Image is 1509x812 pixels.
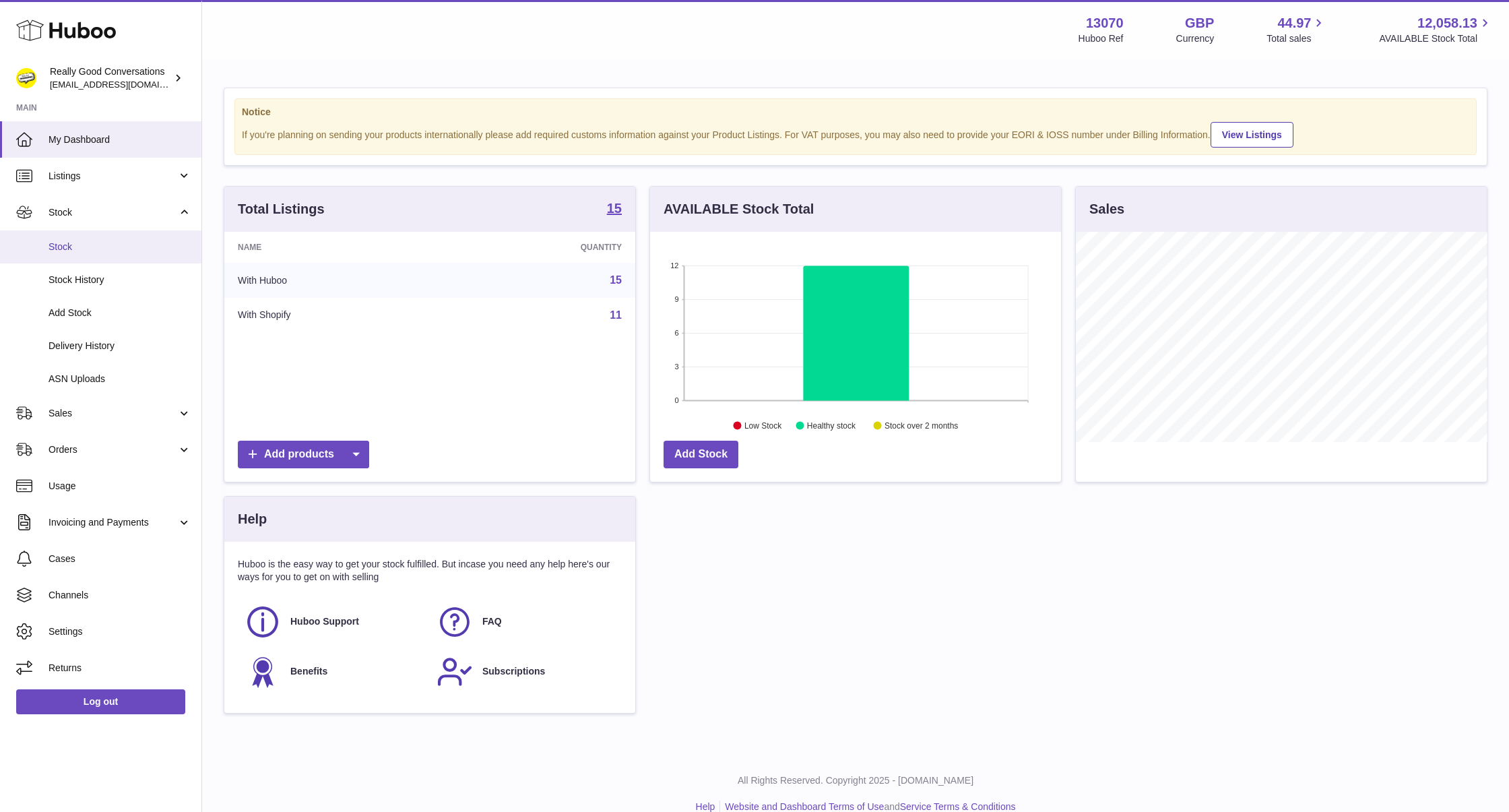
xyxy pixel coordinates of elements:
[49,407,177,420] span: Sales
[885,421,958,431] text: Stock over 2 months
[49,307,191,319] span: Add Stock
[49,133,191,146] span: My Dashboard
[1277,14,1311,32] span: 44.97
[696,801,715,812] a: Help
[245,654,423,690] a: Benefits
[290,665,327,678] span: Benefits
[242,106,1469,119] strong: Notice
[482,615,502,628] span: FAQ
[1079,32,1124,45] div: Huboo Ref
[245,604,423,640] a: Huboo Support
[49,662,191,675] span: Returns
[607,201,622,215] strong: 15
[437,654,615,690] a: Subscriptions
[50,65,171,91] div: Really Good Conversations
[238,510,267,528] h3: Help
[49,170,177,183] span: Listings
[224,263,446,298] td: With Huboo
[446,232,635,263] th: Quantity
[674,363,678,371] text: 3
[1266,14,1326,45] a: 44.97 Total sales
[238,441,369,468] a: Add products
[1089,200,1124,218] h3: Sales
[238,200,325,218] h3: Total Listings
[610,274,622,286] a: 15
[49,443,177,456] span: Orders
[674,396,678,404] text: 0
[49,373,191,385] span: ASN Uploads
[1417,14,1477,32] span: 12,058.13
[664,441,738,468] a: Add Stock
[482,665,545,678] span: Subscriptions
[242,120,1469,148] div: If you're planning on sending your products internationally please add required customs informati...
[1266,32,1326,45] span: Total sales
[49,206,177,219] span: Stock
[664,200,814,218] h3: AVAILABLE Stock Total
[610,309,622,321] a: 11
[807,421,856,431] text: Healthy stock
[674,295,678,303] text: 9
[49,516,177,529] span: Invoicing and Payments
[50,79,198,90] span: [EMAIL_ADDRESS][DOMAIN_NAME]
[725,801,884,812] a: Website and Dashboard Terms of Use
[670,261,678,270] text: 12
[49,274,191,286] span: Stock History
[16,68,36,88] img: hello@reallygoodconversations.co
[437,604,615,640] a: FAQ
[1379,32,1493,45] span: AVAILABLE Stock Total
[49,241,191,253] span: Stock
[607,201,622,218] a: 15
[49,625,191,638] span: Settings
[49,480,191,493] span: Usage
[290,615,359,628] span: Huboo Support
[238,558,622,584] p: Huboo is the easy way to get your stock fulfilled. But incase you need any help here's our ways f...
[49,340,191,352] span: Delivery History
[1185,14,1214,32] strong: GBP
[49,589,191,602] span: Channels
[16,689,185,714] a: Log out
[1086,14,1124,32] strong: 13070
[213,774,1498,787] p: All Rights Reserved. Copyright 2025 - [DOMAIN_NAME]
[1176,32,1215,45] div: Currency
[224,232,446,263] th: Name
[49,553,191,565] span: Cases
[744,421,782,431] text: Low Stock
[1211,122,1293,148] a: View Listings
[674,329,678,337] text: 6
[224,298,446,333] td: With Shopify
[900,801,1016,812] a: Service Terms & Conditions
[1379,14,1493,45] a: 12,058.13 AVAILABLE Stock Total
